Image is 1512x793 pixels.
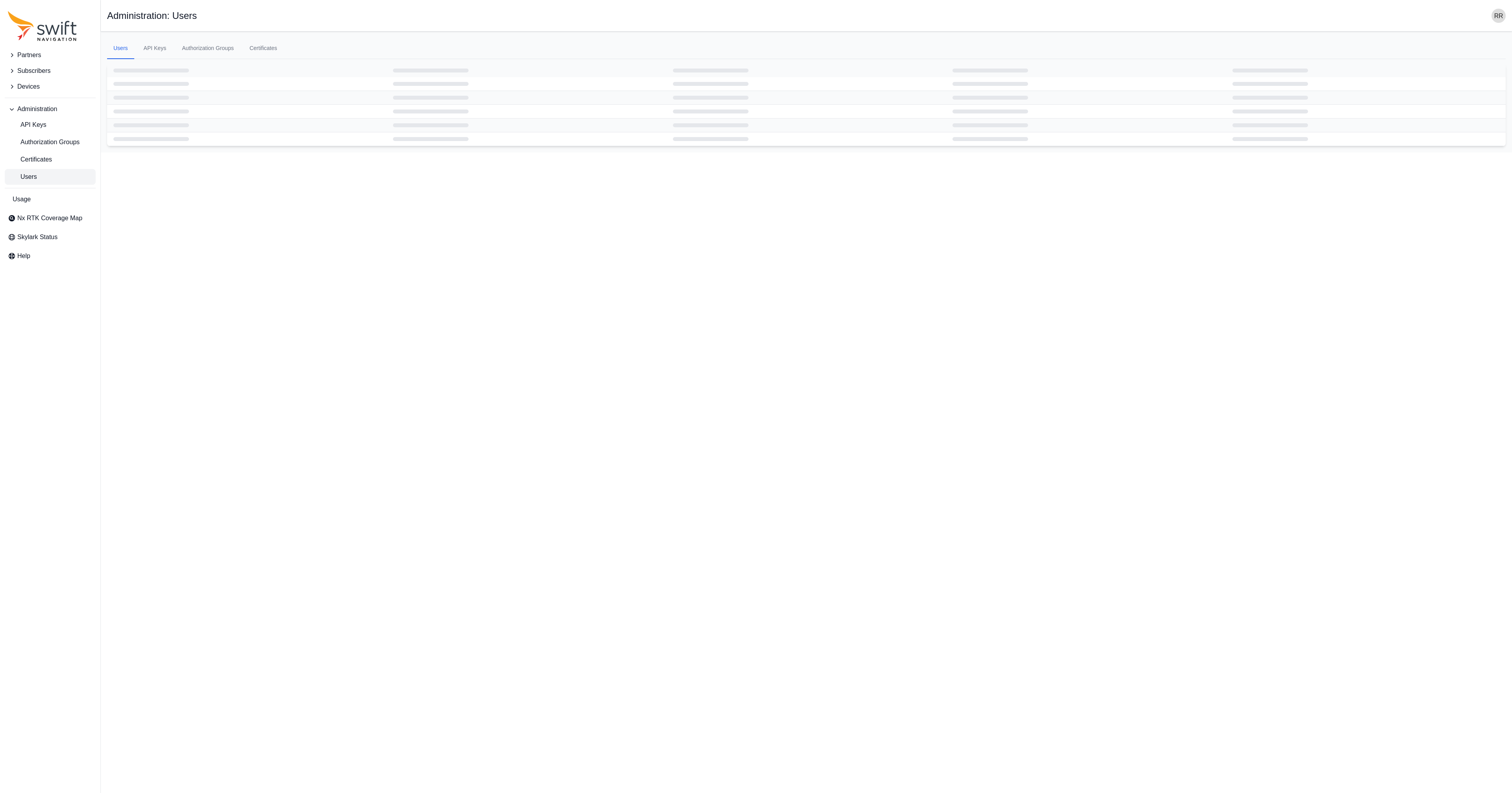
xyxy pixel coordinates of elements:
[8,172,37,182] span: Users
[13,195,31,204] span: Usage
[17,66,50,76] span: Subscribers
[1492,9,1506,23] img: user photo
[5,47,96,63] button: Partners
[8,120,46,130] span: API Keys
[107,38,134,59] a: Users
[17,50,41,60] span: Partners
[243,38,283,59] a: Certificates
[5,152,96,167] a: Certificates
[5,63,96,79] button: Subscribers
[17,82,40,91] span: Devices
[5,229,96,245] a: Skylark Status
[8,155,52,164] span: Certificates
[8,137,80,147] span: Authorization Groups
[5,117,96,133] a: API Keys
[5,210,96,226] a: Nx RTK Coverage Map
[5,169,96,185] a: Users
[17,214,82,223] span: Nx RTK Coverage Map
[17,104,57,114] span: Administration
[5,79,96,95] button: Devices
[5,248,96,264] a: Help
[5,134,96,150] a: Authorization Groups
[5,101,96,117] button: Administration
[137,38,173,59] a: API Keys
[107,11,197,20] h1: Administration: Users
[17,251,30,261] span: Help
[17,232,57,242] span: Skylark Status
[5,191,96,207] a: Usage
[176,38,240,59] a: Authorization Groups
